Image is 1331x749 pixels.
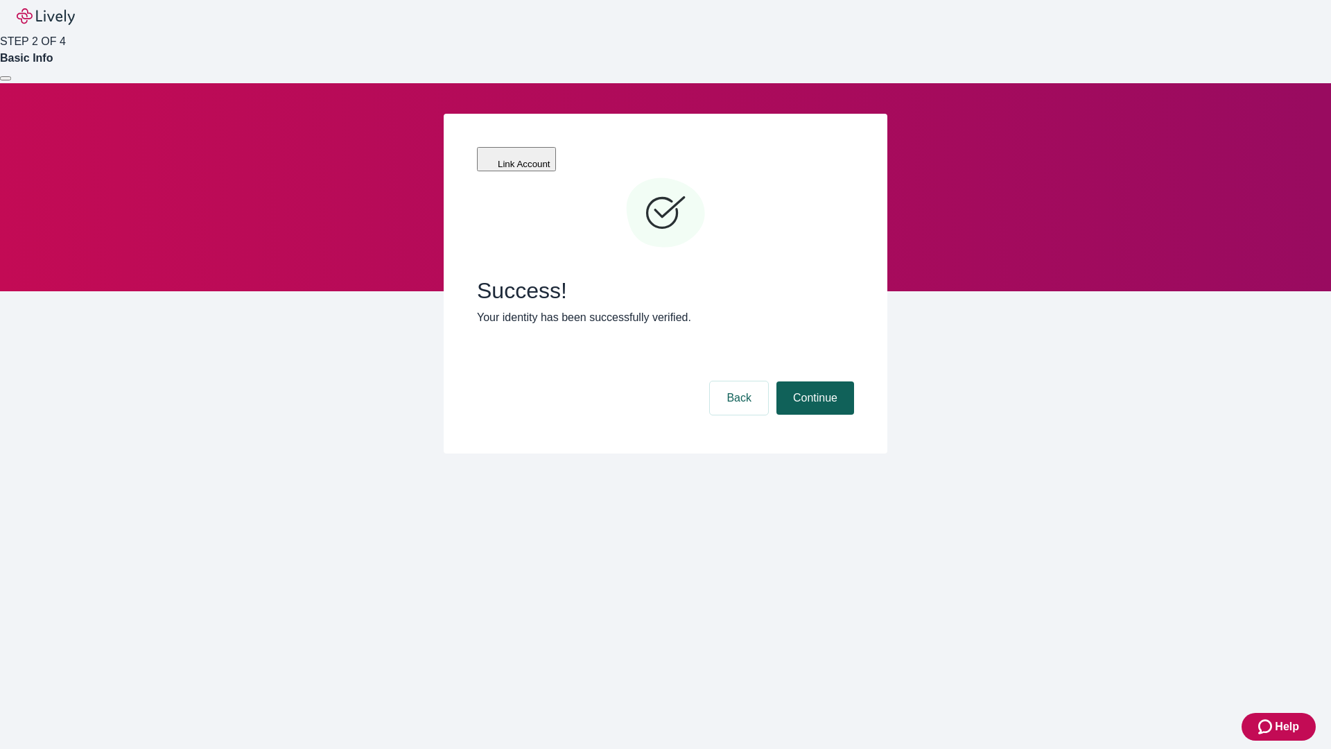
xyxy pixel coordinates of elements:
svg: Checkmark icon [624,172,707,255]
button: Link Account [477,147,556,171]
img: Lively [17,8,75,25]
span: Help [1275,718,1299,735]
button: Back [710,381,768,415]
button: Continue [776,381,854,415]
p: Your identity has been successfully verified. [477,309,854,326]
span: Success! [477,277,854,304]
button: Zendesk support iconHelp [1242,713,1316,741]
svg: Zendesk support icon [1258,718,1275,735]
